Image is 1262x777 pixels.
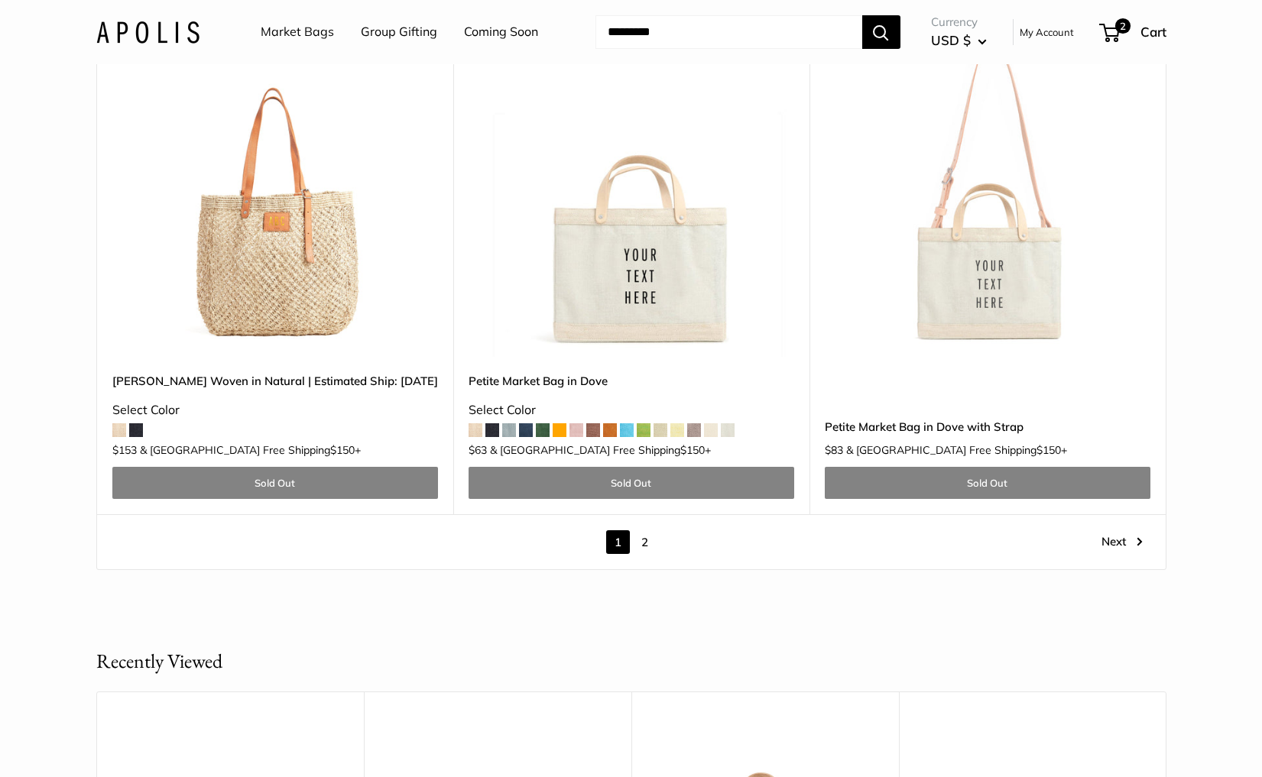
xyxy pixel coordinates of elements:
[112,443,137,457] span: $153
[825,443,843,457] span: $83
[112,399,438,422] div: Select Color
[469,399,794,422] div: Select Color
[1101,530,1143,554] a: Next
[261,21,334,44] a: Market Bags
[140,445,361,455] span: & [GEOGRAPHIC_DATA] Free Shipping +
[1114,18,1130,34] span: 2
[680,443,705,457] span: $150
[606,530,630,554] span: 1
[112,467,438,499] a: Sold Out
[469,31,794,357] img: Petite Market Bag in Dove
[931,32,971,48] span: USD $
[361,21,437,44] a: Group Gifting
[469,467,794,499] a: Sold Out
[846,445,1067,455] span: & [GEOGRAPHIC_DATA] Free Shipping +
[825,31,1150,357] a: Petite Market Bag in Dove with StrapPetite Market Bag in Dove with Strap
[469,443,487,457] span: $63
[96,21,200,43] img: Apolis
[931,28,987,53] button: USD $
[825,467,1150,499] a: Sold Out
[1101,20,1166,44] a: 2 Cart
[490,445,711,455] span: & [GEOGRAPHIC_DATA] Free Shipping +
[633,530,657,554] a: 2
[1140,24,1166,40] span: Cart
[862,15,900,49] button: Search
[96,646,222,676] h2: Recently Viewed
[112,31,438,357] a: Mercado Woven in Natural | Estimated Ship: Oct. 19thMercado Woven in Natural | Estimated Ship: Oc...
[595,15,862,49] input: Search...
[469,31,794,357] a: Petite Market Bag in DovePetite Market Bag in Dove
[112,31,438,357] img: Mercado Woven in Natural | Estimated Ship: Oct. 19th
[464,21,538,44] a: Coming Soon
[1037,443,1061,457] span: $150
[825,31,1150,357] img: Petite Market Bag in Dove with Strap
[1020,23,1074,41] a: My Account
[469,372,794,390] a: Petite Market Bag in Dove
[112,372,438,390] a: [PERSON_NAME] Woven in Natural | Estimated Ship: [DATE]
[825,418,1150,435] a: Petite Market Bag in Dove with Strap
[931,11,987,33] span: Currency
[330,443,355,457] span: $150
